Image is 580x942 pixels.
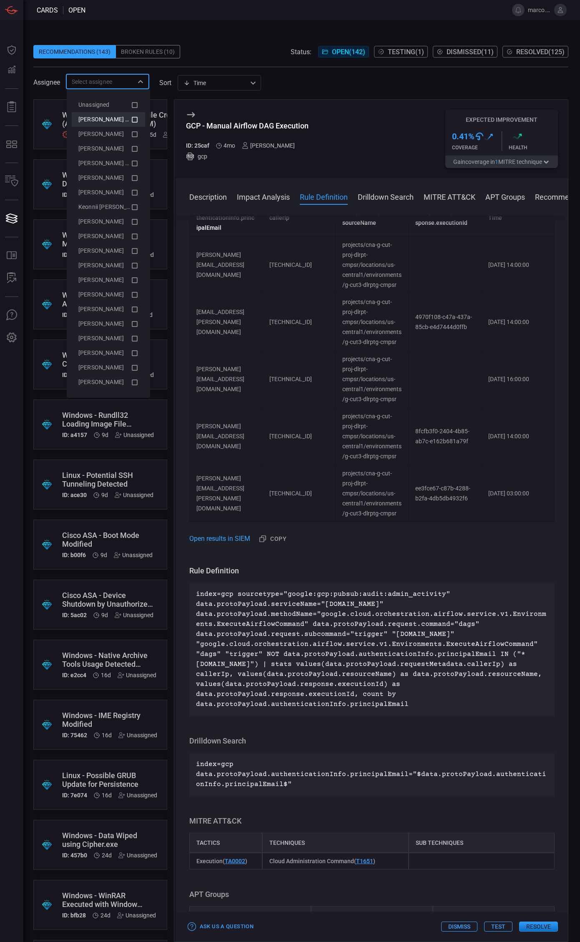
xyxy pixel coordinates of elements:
div: Unassigned [118,732,157,739]
li: Mohammed Hasan [72,214,145,229]
div: Tactics [189,833,262,853]
span: May 21, 2025 9:44 AM [223,142,235,149]
div: Cisco ASA - Boot Mode Modified [62,531,153,548]
span: Sep 02, 2025 8:34 AM [102,852,112,859]
span: Sep 10, 2025 7:29 AM [102,792,112,799]
h3: Rule Definition [189,566,555,576]
div: Time [183,79,248,87]
span: Testing ( 1 ) [388,48,424,56]
button: Detections [2,60,22,80]
p: index=gcp data.protoPayload.authenticationInfo.principalEmail="$data.protoPayload.authenticationI... [196,759,548,789]
span: [PERSON_NAME] [78,335,124,342]
div: Windows - IME Registry Modified [62,711,157,728]
td: [DATE] 14:00:00 [481,236,554,294]
button: Ask Us A Question [2,305,22,325]
button: Reports [2,97,22,117]
div: Linux - Possible GRUB Update for Persistence [62,771,157,789]
td: 4970f108-c47a-437a-85cb-e4d7444d0ffb [408,294,481,351]
span: [PERSON_NAME] [78,262,124,269]
button: Gaincoverage in1MITRE technique [445,156,558,168]
h3: 0.41 % [452,131,475,141]
button: Dismissed(11) [433,46,497,58]
li: Tom Sunny [72,317,145,331]
span: [PERSON_NAME] [78,233,124,239]
td: [TECHNICAL_ID] [262,236,335,294]
span: open [68,6,85,14]
span: Sep 17, 2025 2:45 AM [101,492,108,498]
div: Cisco ASA - Device Shutdown by Unauthorized User [62,591,153,608]
div: Techniques [262,833,409,853]
h5: Expected Improvement [445,116,558,123]
button: Dismiss [441,922,477,932]
div: Unassigned [115,492,153,498]
a: TA0002 [225,858,245,864]
button: MITRE - Detection Posture [2,134,22,154]
button: Copy [256,532,290,546]
div: Windows - Native Archive Tools Usage Detected (MuddyWater) [62,651,156,668]
div: Windows - WinRAR Executed with Window Suppression Flag [62,891,156,909]
li: Unassigned [72,98,145,112]
div: Health [509,145,558,151]
li: Nabeel Sohail [72,244,145,258]
button: Ask Us a Question [186,920,256,933]
li: Marco Villarruel (Myself) [72,112,145,127]
span: Sep 21, 2025 7:17 AM [150,131,156,138]
h5: ID: 8d52e [62,251,87,258]
p: index=gcp sourcetype="google:gcp:pubsub:audit:admin_activity" data.protoPayload.serviceName="[DOM... [196,589,548,709]
span: [PERSON_NAME] [78,145,124,152]
li: Paul Nsonga [72,273,145,287]
button: Testing(1) [374,46,428,58]
li: Keonnii Ashman [72,200,145,214]
li: Dashley Castellano [72,185,145,200]
button: Preferences [2,328,22,348]
div: Coverage [452,145,502,151]
span: Sep 10, 2025 7:29 AM [102,732,112,739]
button: Open(142) [318,46,369,58]
span: Sep 17, 2025 2:45 AM [101,612,108,618]
input: Select assignee [68,76,133,87]
span: [PERSON_NAME] [78,189,124,196]
h3: APT Groups [189,889,555,899]
span: [PERSON_NAME] ([PERSON_NAME]) [PERSON_NAME] Jr. [78,160,230,166]
td: [DATE] 14:00:00 [481,408,554,465]
span: Open ( 142 ) [332,48,365,56]
span: [PERSON_NAME] [78,131,124,137]
div: Unassigned [118,792,157,799]
h5: ID: ace30 [62,492,87,498]
button: Resolve [519,922,558,932]
h5: ID: b00f6 [62,552,86,558]
td: [PERSON_NAME][EMAIL_ADDRESS][DOMAIN_NAME] [189,408,262,465]
span: [PERSON_NAME] [78,349,124,356]
td: [TECHNICAL_ID] [262,465,335,522]
span: [PERSON_NAME] [78,218,124,225]
td: [DATE] 03:00:00 [481,465,554,522]
div: Unassigned [117,912,156,919]
span: Sep 17, 2025 2:45 AM [100,552,107,558]
h5: ID: bfb28 [62,912,86,919]
h5: ID: e2cc4 [62,672,86,678]
button: Test [484,922,512,932]
div: Windows - LSASS Dump File Created (APT 28, APT 33, HAFNIUM) [62,111,202,128]
h5: ID: 75462 [62,732,87,739]
h5: ID: da2e1 [62,372,87,378]
td: [TECHNICAL_ID] [262,294,335,351]
span: [PERSON_NAME] [78,291,124,298]
span: 1 [495,158,498,165]
li: Bianca Reynolds [72,171,145,185]
li: isaac dolce [72,360,145,375]
h5: ID: 7e074 [62,792,87,799]
button: Dashboard [2,40,22,60]
td: ee3fce67-c87b-4288-b2fa-4db5db4932f6 [408,465,481,522]
button: Close [135,76,146,88]
span: [PERSON_NAME] [78,364,124,371]
span: Sep 17, 2025 2:48 AM [102,432,108,438]
span: Status: [291,48,311,56]
td: projects/cna-g-cut-proj-dlrpt-cmpsr/locations/us-central1/environments/g-cut3-dlrptg-cmpsr [335,236,408,294]
span: [PERSON_NAME] [78,174,124,181]
div: Windows - Unusual Office Macro Registry Key Changed (APT28, APT 29, Cobalt Group) [62,231,154,248]
td: [PERSON_NAME][EMAIL_ADDRESS][DOMAIN_NAME] [189,236,262,294]
li: Alejandro Castillo [72,127,145,141]
div: gcp [186,152,309,161]
span: [PERSON_NAME] [78,320,124,327]
div: GCP - Manual Airflow DAG Execution [186,121,309,130]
